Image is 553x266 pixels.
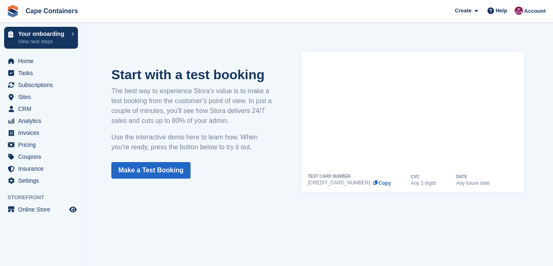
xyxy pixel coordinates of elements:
[18,127,68,139] span: Invoices
[4,151,78,162] a: menu
[18,91,68,103] span: Sites
[455,7,471,15] span: Create
[4,115,78,127] a: menu
[18,115,68,127] span: Analytics
[18,151,68,162] span: Coupons
[411,181,436,186] div: Any 3 digits
[4,67,78,79] a: menu
[18,139,68,151] span: Pricing
[18,67,68,79] span: Tasks
[111,67,265,82] strong: Start with a test booking
[308,180,370,185] div: [CREDIT_CARD_NUMBER]
[4,103,78,115] a: menu
[4,204,78,215] a: menu
[18,38,67,45] p: View next steps
[308,174,351,179] div: TEST CARD NUMBER
[18,79,68,91] span: Subscriptions
[4,27,78,49] a: Your onboarding View next steps
[111,86,276,126] p: The best way to experience Stora’s value is to make a test booking from the customer’s point of v...
[456,181,489,186] div: Any future date
[111,162,191,179] a: Make a Test Booking
[308,52,518,174] iframe: How to Place a Test Booking
[22,4,81,18] a: Cape Containers
[4,175,78,186] a: menu
[456,175,467,179] div: DATE
[515,7,523,15] img: Matt Dollisson
[4,55,78,67] a: menu
[111,132,276,152] p: Use the interactive demo here to learn how. When you’re ready, press the button below to try it out.
[68,205,78,214] a: Preview store
[4,91,78,103] a: menu
[18,163,68,174] span: Insurance
[4,163,78,174] a: menu
[7,5,19,17] img: stora-icon-8386f47178a22dfd0bd8f6a31ec36ba5ce8667c1dd55bd0f319d3a0aa187defe.svg
[372,180,391,186] button: Copy
[496,7,507,15] span: Help
[524,7,546,15] span: Account
[18,103,68,115] span: CRM
[4,139,78,151] a: menu
[18,175,68,186] span: Settings
[411,175,419,179] div: CVC
[7,193,82,202] span: Storefront
[18,204,68,215] span: Online Store
[4,127,78,139] a: menu
[18,55,68,67] span: Home
[18,31,67,37] p: Your onboarding
[4,79,78,91] a: menu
